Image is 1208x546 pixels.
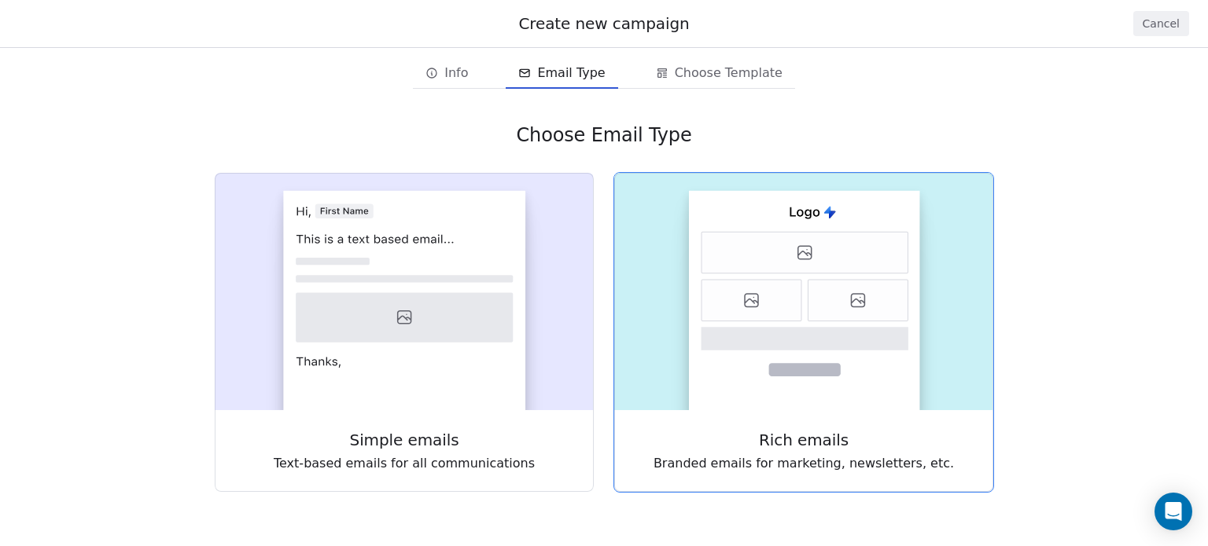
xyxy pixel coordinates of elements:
[759,429,849,451] span: Rich emails
[675,64,783,82] span: Choose Template
[19,13,1189,35] div: Create new campaign
[214,123,994,147] div: Choose Email Type
[350,429,459,451] span: Simple emails
[444,64,468,82] span: Info
[654,454,954,473] span: Branded emails for marketing, newsletters, etc.
[274,454,535,473] span: Text-based emails for all communications
[413,57,795,89] div: email creation steps
[537,64,605,82] span: Email Type
[1155,493,1192,530] div: Open Intercom Messenger
[1133,11,1189,36] button: Cancel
